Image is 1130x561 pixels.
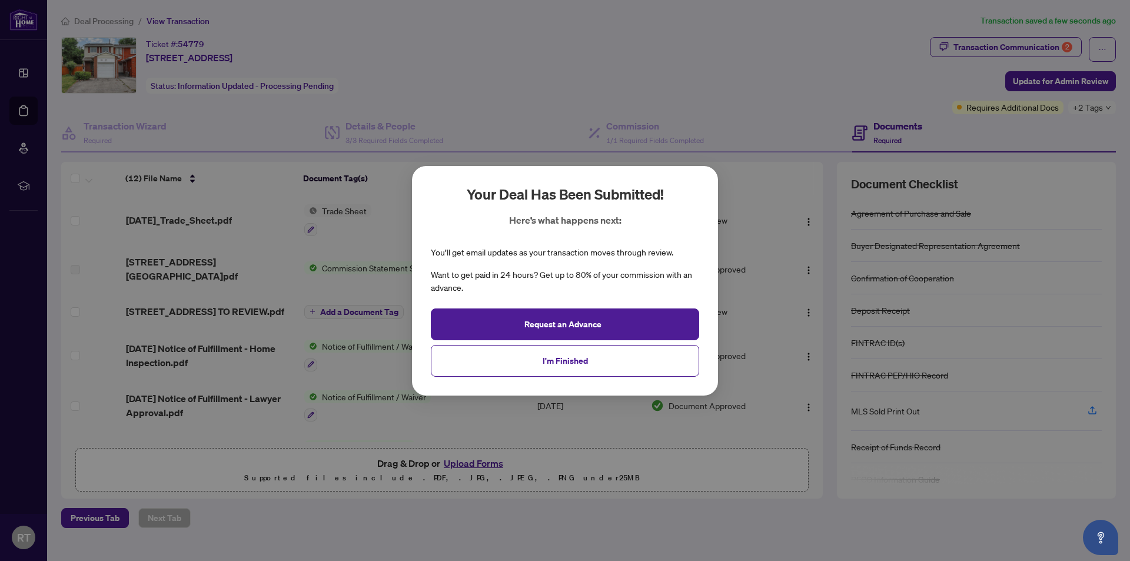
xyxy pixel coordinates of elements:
[431,268,699,294] div: Want to get paid in 24 hours? Get up to 80% of your commission with an advance.
[1083,520,1118,555] button: Open asap
[431,308,699,340] button: Request an Advance
[431,344,699,376] button: I'm Finished
[467,185,664,204] h2: Your deal has been submitted!
[509,213,621,227] p: Here’s what happens next:
[524,314,601,333] span: Request an Advance
[543,351,588,370] span: I'm Finished
[431,246,673,259] div: You’ll get email updates as your transaction moves through review.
